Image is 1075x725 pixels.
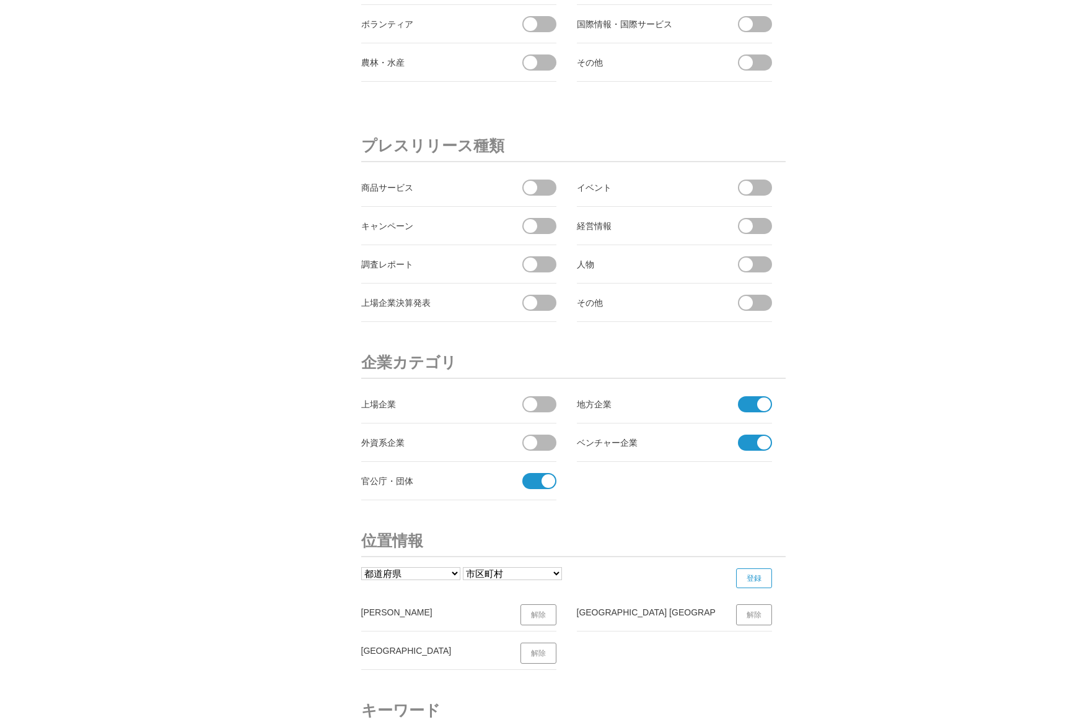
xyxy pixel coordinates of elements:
div: その他 [577,295,716,310]
div: [GEOGRAPHIC_DATA] [361,643,501,658]
input: 登録 [736,568,772,588]
div: 調査レポート [361,256,501,272]
a: 解除 [736,604,772,625]
div: 商品サービス [361,180,501,195]
div: 農林・水産 [361,54,501,70]
div: ベンチャー企業 [577,435,716,450]
div: ボランティア [361,16,501,32]
div: 外資系企業 [361,435,501,450]
div: 上場企業 [361,396,501,412]
div: その他 [577,54,716,70]
a: 解除 [520,604,556,625]
div: 人物 [577,256,716,272]
h3: 位置情報 [361,525,786,557]
div: イベント [577,180,716,195]
div: キャンペーン [361,218,501,233]
div: 経営情報 [577,218,716,233]
div: 国際情報・国際サービス [577,16,716,32]
div: [GEOGRAPHIC_DATA] [GEOGRAPHIC_DATA] [577,604,716,620]
div: 上場企業決算発表 [361,295,501,310]
a: 解除 [520,643,556,664]
div: 官公庁・団体 [361,473,501,488]
h3: プレスリリース種類 [361,130,786,162]
div: [PERSON_NAME] [361,604,501,620]
div: 地方企業 [577,396,716,412]
h3: 企業カテゴリ [361,347,786,379]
